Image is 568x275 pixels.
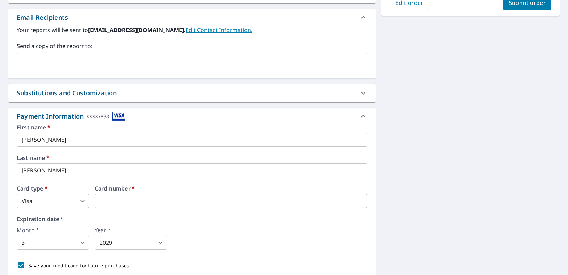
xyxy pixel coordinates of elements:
div: Substitutions and Customization [8,84,376,102]
label: Your reports will be sent to [17,26,367,34]
iframe: secure payment field [95,194,367,208]
label: Expiration date [17,216,367,222]
label: Card type [17,186,89,191]
div: Email Recipients [17,13,68,22]
div: Email Recipients [8,9,376,26]
label: First name [17,124,367,130]
a: EditContactInfo [186,26,252,34]
div: Payment InformationXXXX7838cardImage [8,108,376,124]
div: XXXX7838 [86,112,109,121]
label: Year [95,227,167,233]
label: Card number [95,186,367,191]
label: Month [17,227,89,233]
div: 2029 [95,236,167,250]
label: Send a copy of the report to: [17,42,367,50]
b: [EMAIL_ADDRESS][DOMAIN_NAME]. [88,26,186,34]
img: cardImage [112,112,125,121]
div: Payment Information [17,112,125,121]
div: Visa [17,194,89,208]
p: Save your credit card for future purchases [28,262,130,269]
div: 3 [17,236,89,250]
label: Last name [17,155,367,161]
div: Substitutions and Customization [17,88,117,98]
